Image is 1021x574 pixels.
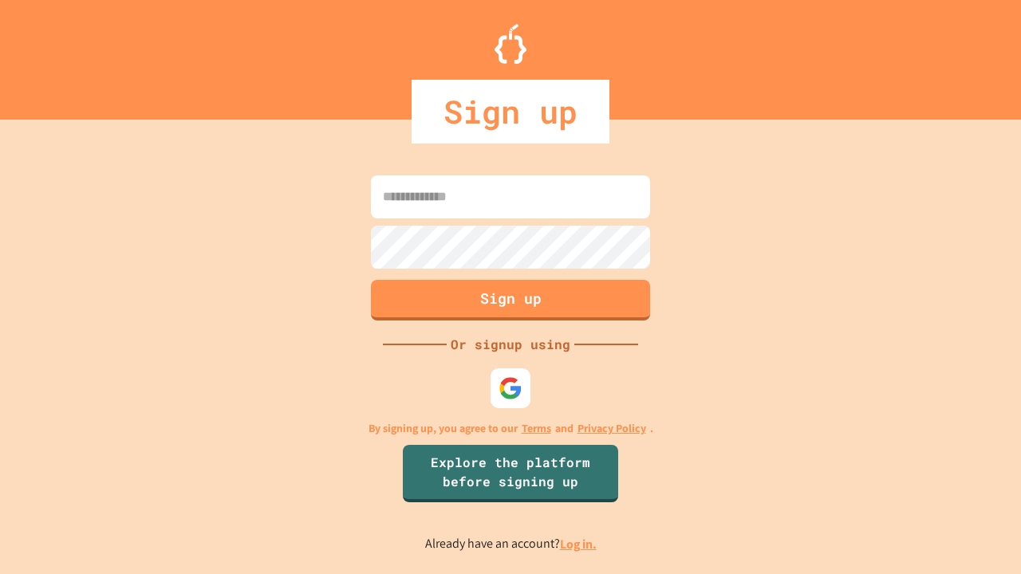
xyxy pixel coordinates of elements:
[371,280,650,320] button: Sign up
[560,536,597,552] a: Log in.
[403,445,618,502] a: Explore the platform before signing up
[499,376,522,400] img: google-icon.svg
[447,335,574,354] div: Or signup using
[495,24,526,64] img: Logo.svg
[425,534,597,554] p: Already have an account?
[522,420,551,437] a: Terms
[369,420,653,437] p: By signing up, you agree to our and .
[412,80,609,143] div: Sign up
[578,420,646,437] a: Privacy Policy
